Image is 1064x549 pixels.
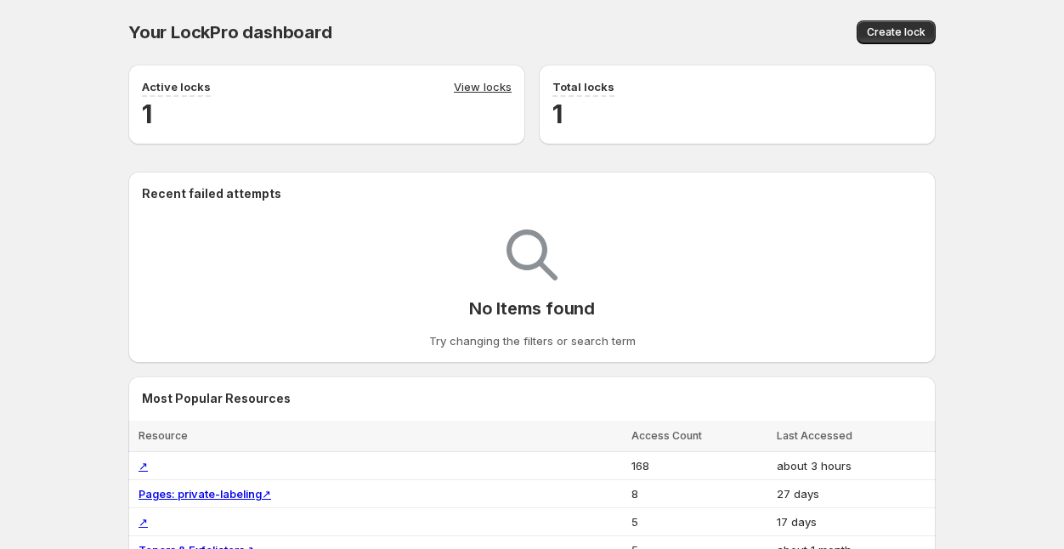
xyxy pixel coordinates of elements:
span: Last Accessed [777,429,852,442]
a: Pages: private-labeling↗ [139,487,271,501]
span: Your LockPro dashboard [128,22,332,42]
p: No Items found [469,298,595,319]
button: Create lock [857,20,936,44]
span: Access Count [631,429,702,442]
td: 8 [626,480,772,508]
td: 168 [626,452,772,480]
a: View locks [454,78,512,97]
a: ↗ [139,515,148,529]
h2: Most Popular Resources [142,390,922,407]
h2: 1 [142,97,512,131]
td: 27 days [772,480,936,508]
h2: 1 [552,97,922,131]
span: Resource [139,429,188,442]
a: ↗ [139,459,148,473]
img: Empty search results [507,229,557,280]
td: 5 [626,508,772,536]
p: Active locks [142,78,211,95]
span: Create lock [867,25,925,39]
p: Try changing the filters or search term [429,332,636,349]
td: about 3 hours [772,452,936,480]
p: Total locks [552,78,614,95]
h2: Recent failed attempts [142,185,281,202]
td: 17 days [772,508,936,536]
